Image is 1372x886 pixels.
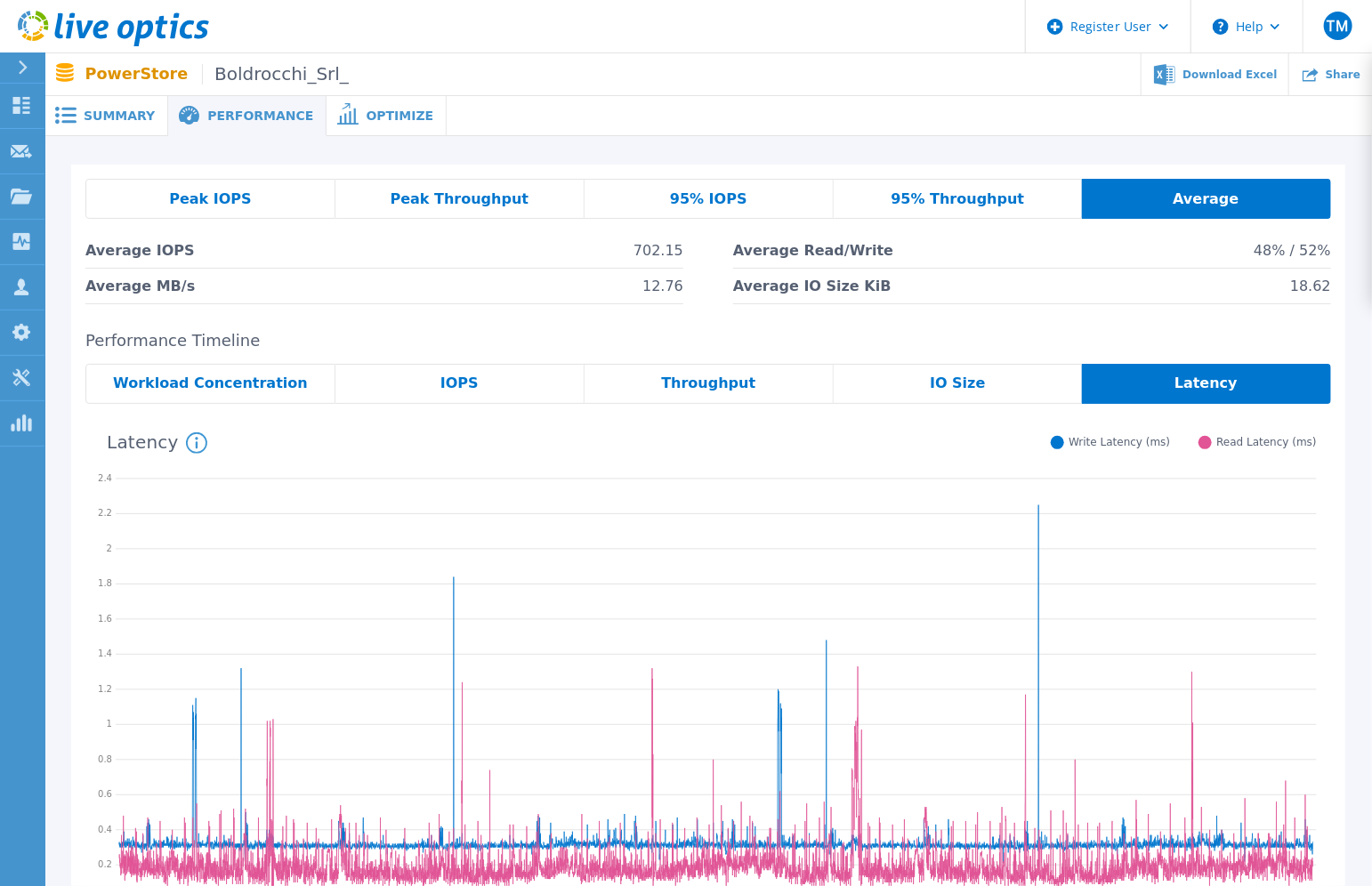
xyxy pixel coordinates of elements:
[85,233,194,268] span: Average IOPS
[107,432,206,454] h4: Latency
[930,376,985,391] span: IO Size
[169,192,251,206] span: Peak IOPS
[733,233,893,268] span: Average Read/Write
[98,508,112,518] text: 2.2
[1254,233,1331,268] span: 48% / 52%
[107,719,112,729] text: 1
[642,269,683,303] span: 12.76
[670,192,747,206] span: 95% IOPS
[98,473,112,483] text: 2.4
[98,614,112,624] text: 1.6
[98,859,112,869] text: 0.2
[440,376,479,391] span: IOPS
[891,192,1024,206] span: 95% Throughput
[202,64,349,85] span: Boldrocchi_Srl_
[366,109,433,122] span: Optimize
[1328,19,1348,33] span: TM
[98,825,112,834] text: 0.4
[391,192,529,206] span: Peak Throughput
[98,648,112,658] text: 1.4
[113,376,308,391] span: Workload Concentration
[98,578,112,588] text: 1.8
[1326,69,1360,80] span: Share
[1174,376,1238,391] span: Latency
[98,684,112,694] text: 1.2
[98,789,112,799] text: 0.6
[84,109,155,122] span: Summary
[1069,436,1170,449] span: Write Latency (ms)
[1290,269,1331,303] span: 18.62
[1216,436,1317,449] span: Read Latency (ms)
[1182,69,1277,80] span: Download Excel
[85,64,349,85] p: PowerStore
[98,754,112,764] text: 0.8
[107,544,112,553] text: 2
[661,376,755,391] span: Throughput
[733,269,892,303] span: Average IO Size KiB
[85,332,1331,350] h2: Performance Timeline
[1173,192,1239,206] span: Average
[85,269,195,303] span: Average MB/s
[207,109,313,122] span: Performance
[634,233,683,268] span: 702.15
